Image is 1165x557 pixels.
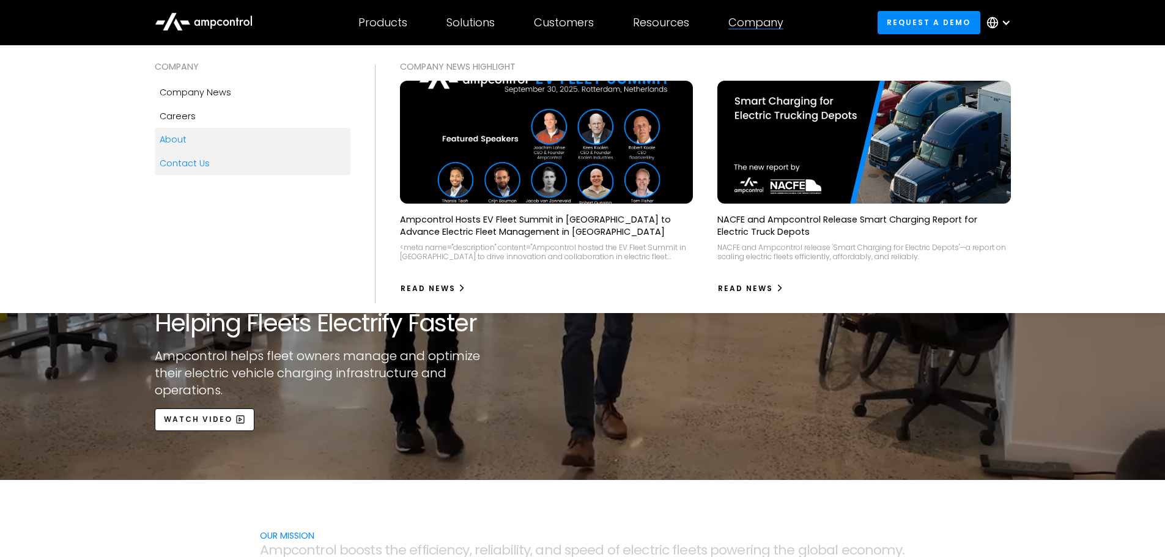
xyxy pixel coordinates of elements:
[728,16,783,29] div: Company
[446,16,495,29] div: Solutions
[633,16,689,29] div: Resources
[717,213,1011,238] p: NACFE and Ampcontrol Release Smart Charging Report for Electric Truck Depots
[401,283,456,294] div: Read News
[718,283,773,294] div: Read News
[717,279,784,298] a: Read News
[155,152,350,175] a: Contact Us
[155,60,350,73] div: COMPANY
[534,16,594,29] div: Customers
[160,157,210,170] div: Contact Us
[400,279,467,298] a: Read News
[260,529,906,542] div: OUR MISSION
[400,213,693,238] p: Ampcontrol Hosts EV Fleet Summit in [GEOGRAPHIC_DATA] to Advance Electric Fleet Management in [GE...
[155,128,350,151] a: About
[717,243,1011,262] div: NACFE and Ampcontrol release 'Smart Charging for Electric Depots'—a report on scaling electric fl...
[358,16,407,29] div: Products
[160,86,231,99] div: Company news
[155,81,350,104] a: Company news
[160,109,196,123] div: Careers
[400,243,693,262] div: <meta name="description" content="Ampcontrol hosted the EV Fleet Summit in [GEOGRAPHIC_DATA] to d...
[155,105,350,128] a: Careers
[160,133,187,146] div: About
[878,11,980,34] a: Request a demo
[400,60,1011,73] div: COMPANY NEWS Highlight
